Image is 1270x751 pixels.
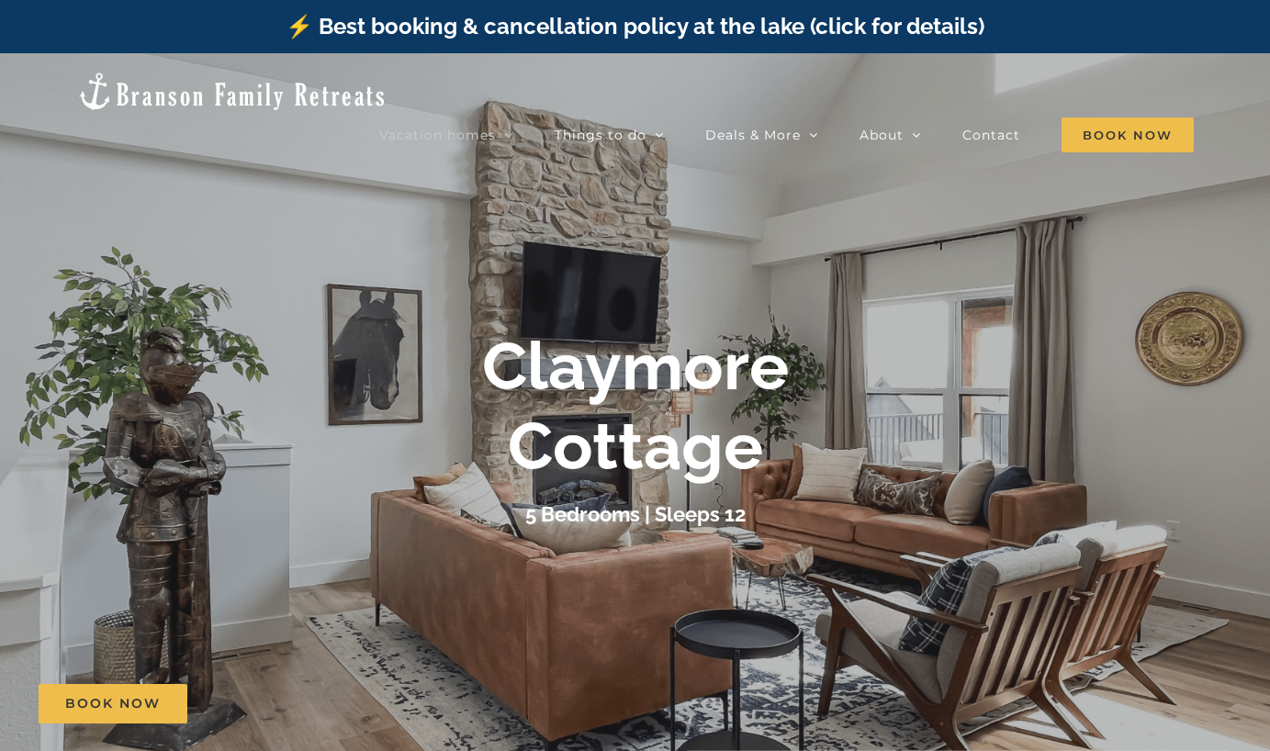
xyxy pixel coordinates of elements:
span: Book Now [65,696,161,712]
a: Vacation homes [379,117,513,153]
span: Book Now [1062,118,1194,152]
span: Things to do [555,129,646,141]
a: About [860,117,921,153]
span: Contact [962,129,1020,141]
a: Things to do [555,117,664,153]
span: About [860,129,904,141]
a: ⚡️ Best booking & cancellation policy at the lake (click for details) [286,13,984,39]
a: Contact [962,117,1020,153]
h3: 5 Bedrooms | Sleeps 12 [525,502,746,526]
b: Claymore Cottage [482,327,789,484]
img: Branson Family Retreats Logo [76,71,388,112]
a: Book Now [39,684,187,723]
nav: Main Menu [379,117,1194,153]
a: Deals & More [705,117,818,153]
span: Deals & More [705,129,801,141]
span: Vacation homes [379,129,496,141]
